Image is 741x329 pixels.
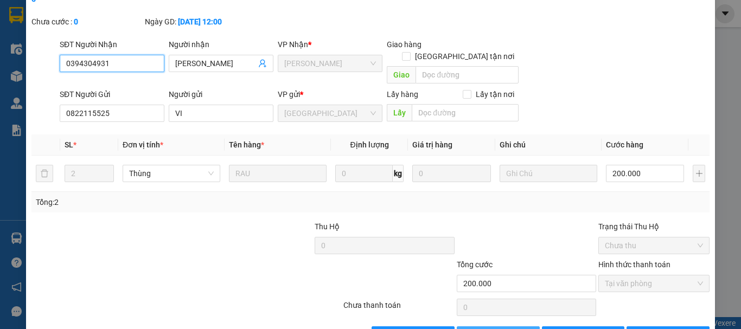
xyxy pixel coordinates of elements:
p: Gửi: [4,7,101,29]
span: Đơn vị tính [123,140,163,149]
span: Thùng [129,165,214,182]
div: Trạng thái Thu Hộ [598,221,710,233]
span: Đà Lạt [284,105,376,121]
span: Tại văn phòng [605,275,703,292]
p: Nhận: [103,6,168,30]
span: BÌNH BẮC [103,31,155,45]
span: [GEOGRAPHIC_DATA] [4,17,101,29]
span: Tổng cước [457,260,493,269]
span: VP Nhận [278,40,308,49]
span: Giao hàng [387,40,421,49]
span: SL [65,140,73,149]
b: [DATE] 12:00 [178,17,222,26]
input: Dọc đường [416,66,519,83]
span: Lấy [387,104,412,121]
span: CC: [87,77,108,89]
span: Tên hàng [229,140,264,149]
span: 30.000 [22,77,55,89]
button: plus [693,165,705,182]
span: Chưa thu [605,237,703,254]
b: 0 [74,17,78,26]
span: Định lượng [350,140,388,149]
span: Tam Quan [284,55,376,72]
span: 0395068435 [103,47,168,60]
div: SĐT Người Gửi [60,88,164,100]
div: Chưa thanh toán [342,299,456,318]
span: PHƯỢNG [4,31,56,44]
span: Thu Hộ [315,222,340,231]
input: 0 [412,165,490,182]
span: Lấy hàng [387,90,418,99]
span: Giao [387,66,416,83]
th: Ghi chú [495,134,602,156]
div: Chưa cước : [31,16,143,28]
span: user-add [258,59,267,68]
div: Tổng: 2 [36,196,287,208]
input: VD: Bàn, Ghế [229,165,327,182]
span: CR: [4,77,20,89]
span: Giao: [103,62,123,72]
span: Lấy tận nơi [471,88,519,100]
span: Giá trị hàng [412,140,452,149]
span: 0 [103,77,108,89]
div: Người nhận [169,38,273,50]
span: Lấy: [4,61,21,72]
div: Ngày GD: [145,16,256,28]
div: Người gửi [169,88,273,100]
span: kg [393,165,404,182]
label: Hình thức thanh toán [598,260,670,269]
div: VP gửi [278,88,382,100]
span: [GEOGRAPHIC_DATA] tận nơi [411,50,519,62]
input: Ghi Chú [500,165,597,182]
span: 0938673417 [4,46,69,60]
input: Dọc đường [412,104,519,121]
div: SĐT Người Nhận [60,38,164,50]
span: Quy Nhơn [103,6,144,30]
span: Cước hàng [606,140,643,149]
button: delete [36,165,53,182]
